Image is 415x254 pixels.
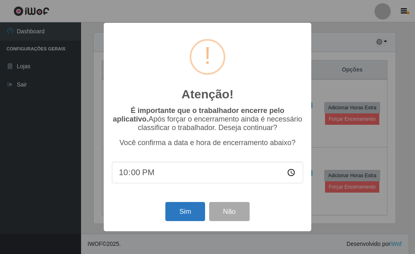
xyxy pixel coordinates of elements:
[165,202,205,221] button: Sim
[182,87,233,102] h2: Atenção!
[209,202,249,221] button: Não
[112,106,303,132] p: Após forçar o encerramento ainda é necessário classificar o trabalhador. Deseja continuar?
[112,139,303,147] p: Você confirma a data e hora de encerramento abaixo?
[113,106,284,123] b: É importante que o trabalhador encerre pelo aplicativo.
